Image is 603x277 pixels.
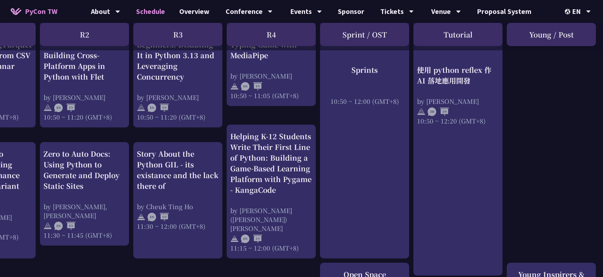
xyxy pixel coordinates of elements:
div: by Cheuk Ting Ho [137,202,219,211]
div: 10:50 ~ 12:00 (GMT+8) [324,96,406,105]
img: ZHZH.38617ef.svg [428,107,449,116]
img: ENEN.5a408d1.svg [148,104,169,112]
div: R4 [227,23,316,46]
div: Story About the Python GIL - its existance and the lack there of [137,148,219,191]
img: ENEN.5a408d1.svg [54,104,76,112]
div: by [PERSON_NAME] [137,93,219,102]
div: Building Cross-Platform Apps in Python with Flet [43,50,125,82]
div: 11:30 ~ 12:00 (GMT+8) [137,222,219,231]
img: svg+xml;base64,PHN2ZyB4bWxucz0iaHR0cDovL3d3dy53My5vcmcvMjAwMC9zdmciIHdpZHRoPSIyNCIgaGVpZ2h0PSIyNC... [137,213,145,221]
div: by [PERSON_NAME] [417,96,499,105]
img: svg+xml;base64,PHN2ZyB4bWxucz0iaHR0cDovL3d3dy53My5vcmcvMjAwMC9zdmciIHdpZHRoPSIyNCIgaGVpZ2h0PSIyNC... [230,82,239,91]
div: 11:15 ~ 12:00 (GMT+8) [230,243,312,252]
div: R3 [133,23,222,46]
div: Young / Post [507,23,596,46]
div: by [PERSON_NAME] [230,71,312,80]
div: 10:50 ~ 11:20 (GMT+8) [43,112,125,121]
a: Spell it with Sign Language: An Asl Typing Game with MediaPipe by [PERSON_NAME] 10:50 ~ 11:05 (GM... [230,18,312,100]
a: PyCon TW [4,2,65,20]
div: Sprints [324,64,406,75]
div: by [PERSON_NAME] ([PERSON_NAME]) [PERSON_NAME] [230,206,312,233]
img: svg+xml;base64,PHN2ZyB4bWxucz0iaHR0cDovL3d3dy53My5vcmcvMjAwMC9zdmciIHdpZHRoPSIyNCIgaGVpZ2h0PSIyNC... [230,235,239,243]
img: ENEN.5a408d1.svg [148,213,169,221]
img: svg+xml;base64,PHN2ZyB4bWxucz0iaHR0cDovL3d3dy53My5vcmcvMjAwMC9zdmciIHdpZHRoPSIyNCIgaGVpZ2h0PSIyNC... [43,222,52,230]
img: Locale Icon [565,9,572,14]
a: An Introduction to the GIL for Python Beginners: Disabling It in Python 3.13 and Leveraging Concu... [137,18,219,121]
img: svg+xml;base64,PHN2ZyB4bWxucz0iaHR0cDovL3d3dy53My5vcmcvMjAwMC9zdmciIHdpZHRoPSIyNCIgaGVpZ2h0PSIyNC... [417,107,426,116]
a: Helping K-12 Students Write Their First Line of Python: Building a Game-Based Learning Platform w... [230,131,312,252]
div: Tutorial [413,23,502,46]
div: 使用 python reflex 作 AI 落地應用開發 [417,64,499,86]
div: Zero to Auto Docs: Using Python to Generate and Deploy Static Sites [43,148,125,191]
img: svg+xml;base64,PHN2ZyB4bWxucz0iaHR0cDovL3d3dy53My5vcmcvMjAwMC9zdmciIHdpZHRoPSIyNCIgaGVpZ2h0PSIyNC... [137,104,145,112]
div: 10:50 ~ 12:20 (GMT+8) [417,116,499,125]
div: by [PERSON_NAME] [43,93,125,102]
div: Helping K-12 Students Write Their First Line of Python: Building a Game-Based Learning Platform w... [230,131,312,195]
div: Sprint / OST [320,23,409,46]
span: PyCon TW [25,6,57,17]
div: 11:30 ~ 11:45 (GMT+8) [43,231,125,240]
img: Home icon of PyCon TW 2025 [11,8,21,15]
img: ENEN.5a408d1.svg [241,235,262,243]
img: ENEN.5a408d1.svg [54,222,76,230]
div: 10:50 ~ 11:20 (GMT+8) [137,112,219,121]
a: 使用 python reflex 作 AI 落地應用開發 by [PERSON_NAME] 10:50 ~ 12:20 (GMT+8) [417,18,499,79]
img: svg+xml;base64,PHN2ZyB4bWxucz0iaHR0cDovL3d3dy53My5vcmcvMjAwMC9zdmciIHdpZHRoPSIyNCIgaGVpZ2h0PSIyNC... [43,104,52,112]
a: Story About the Python GIL - its existance and the lack there of by Cheuk Ting Ho 11:30 ~ 12:00 (... [137,148,219,231]
a: Zero to Auto Docs: Using Python to Generate and Deploy Static Sites by [PERSON_NAME], [PERSON_NAM... [43,148,125,240]
div: 10:50 ~ 11:05 (GMT+8) [230,91,312,100]
div: R2 [40,23,129,46]
img: ENEN.5a408d1.svg [241,82,262,91]
div: by [PERSON_NAME], [PERSON_NAME] [43,202,125,220]
a: Building Cross-Platform Apps in Python with Flet by [PERSON_NAME] 10:50 ~ 11:20 (GMT+8) [43,18,125,89]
